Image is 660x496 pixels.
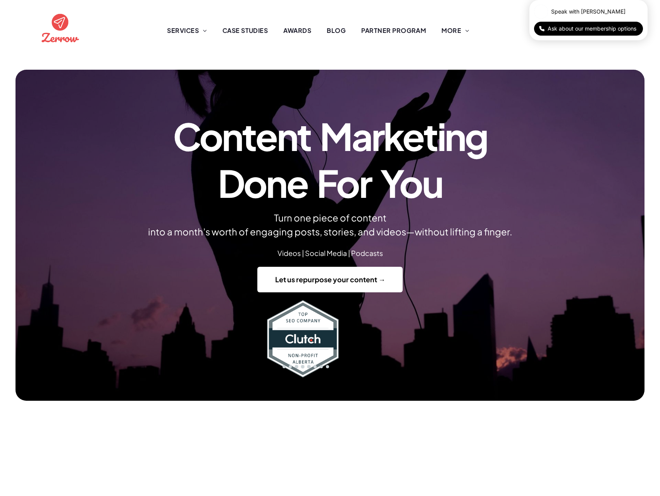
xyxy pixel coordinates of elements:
[272,271,388,288] span: Let us repurpose your content →
[301,365,304,368] button: go to slide 5
[434,26,477,35] a: MORE
[218,159,442,206] span: Done For You
[307,365,310,368] button: go to slide 6
[257,267,403,292] a: Let us repurpose your content →
[289,365,292,368] button: go to slide 3
[314,365,317,368] button: go to slide 7
[215,26,276,35] a: CASE STUDIES
[276,26,319,35] a: AWARDS
[173,112,488,159] span: Content Marketing
[148,226,512,237] span: into a month’s worth of engaging posts, stories, and videos—without lifting a finger.
[274,212,386,223] span: Turn one piece of content
[319,26,353,35] a: BLOG
[320,365,323,368] button: go to slide 8
[353,26,434,35] a: PARTNER PROGRAM
[283,365,286,368] button: go to slide 2
[277,249,383,257] span: Videos | Social Media | Podcasts
[40,7,81,48] img: the logo for zernow is a red circle with an airplane in it .
[276,365,279,368] button: go to slide 1
[159,26,214,35] a: SERVICES
[326,365,329,368] button: go to slide 9
[295,365,298,368] button: go to slide 4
